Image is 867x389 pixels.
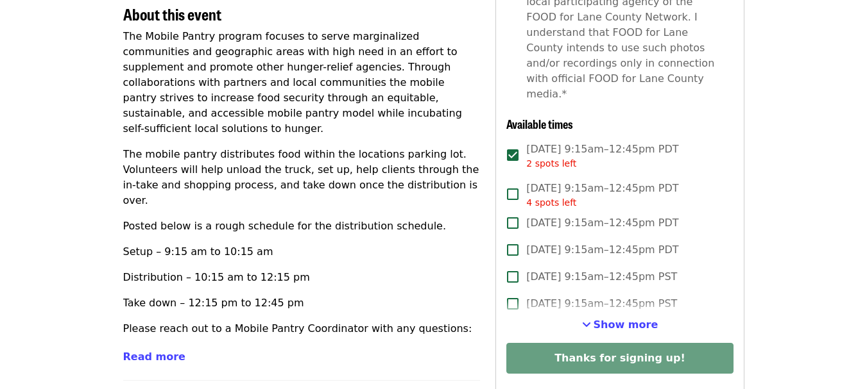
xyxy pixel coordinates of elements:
span: [DATE] 9:15am–12:45pm PST [526,296,677,311]
span: Show more [594,319,658,331]
button: Thanks for signing up! [506,343,733,374]
span: [DATE] 9:15am–12:45pm PDT [526,142,678,170]
span: Available times [506,115,573,132]
p: Distribution – 10:15 am to 12:15 pm [123,270,481,285]
p: The Mobile Pantry program focuses to serve marginalized communities and geographic areas with hig... [123,29,481,137]
span: 2 spots left [526,158,576,169]
p: Take down – 12:15 pm to 12:45 pm [123,295,481,311]
p: The mobile pantry distributes food within the locations parking lot. Volunteers will help unload ... [123,147,481,208]
span: [DATE] 9:15am–12:45pm PDT [526,215,678,231]
span: [DATE] 9:15am–12:45pm PDT [526,242,678,258]
p: Posted below is a rough schedule for the distribution schedule. [123,219,481,234]
p: [PERSON_NAME] (she/they/elle) Bilingual Mobile Pantry Coordinator - [EMAIL_ADDRESS][DOMAIN_NAME] [123,347,481,377]
span: Read more [123,351,185,363]
button: See more timeslots [582,317,658,333]
p: Setup – 9:15 am to 10:15 am [123,244,481,260]
span: About this event [123,3,221,25]
span: 4 spots left [526,197,576,208]
button: Read more [123,349,185,365]
span: [DATE] 9:15am–12:45pm PST [526,269,677,285]
p: Please reach out to a Mobile Pantry Coordinator with any questions: [123,321,481,336]
span: [DATE] 9:15am–12:45pm PDT [526,181,678,210]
